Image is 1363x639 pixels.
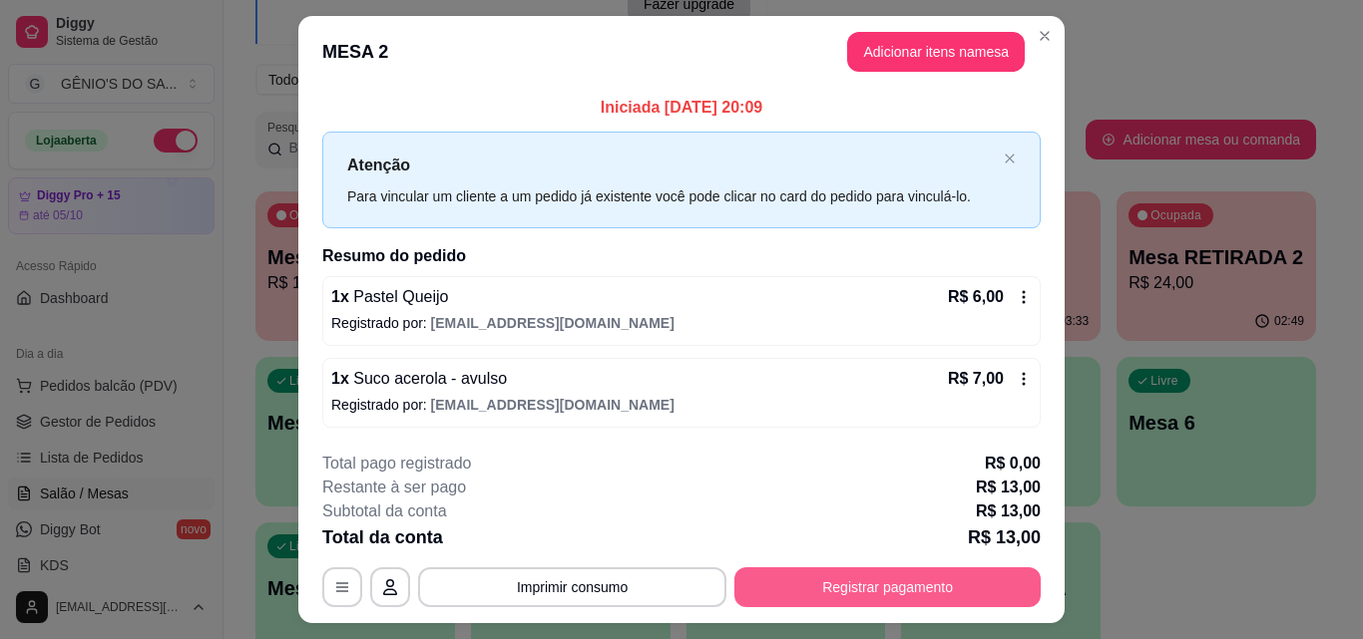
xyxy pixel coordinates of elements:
[948,367,1004,391] p: R$ 7,00
[331,367,507,391] p: 1 x
[976,499,1041,523] p: R$ 13,00
[734,567,1041,607] button: Registrar pagamento
[347,185,996,207] div: Para vincular um cliente a um pedido já existente você pode clicar no card do pedido para vinculá...
[948,285,1004,309] p: R$ 6,00
[1029,20,1061,52] button: Close
[349,370,507,387] span: Suco acerola - avulso
[322,476,466,499] p: Restante à ser pago
[349,288,449,305] span: Pastel Queijo
[1004,153,1016,165] button: close
[968,523,1041,551] p: R$ 13,00
[322,523,443,551] p: Total da conta
[322,96,1041,120] p: Iniciada [DATE] 20:09
[431,397,675,413] span: [EMAIL_ADDRESS][DOMAIN_NAME]
[331,395,1032,415] p: Registrado por:
[976,476,1041,499] p: R$ 13,00
[418,567,726,607] button: Imprimir consumo
[322,499,447,523] p: Subtotal da conta
[331,313,1032,333] p: Registrado por:
[331,285,448,309] p: 1 x
[322,452,471,476] p: Total pago registrado
[347,153,996,177] p: Atenção
[1004,153,1016,164] span: close
[298,16,1065,88] header: MESA 2
[431,315,675,331] span: [EMAIL_ADDRESS][DOMAIN_NAME]
[985,452,1041,476] p: R$ 0,00
[322,244,1041,268] h2: Resumo do pedido
[847,32,1025,72] button: Adicionar itens namesa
